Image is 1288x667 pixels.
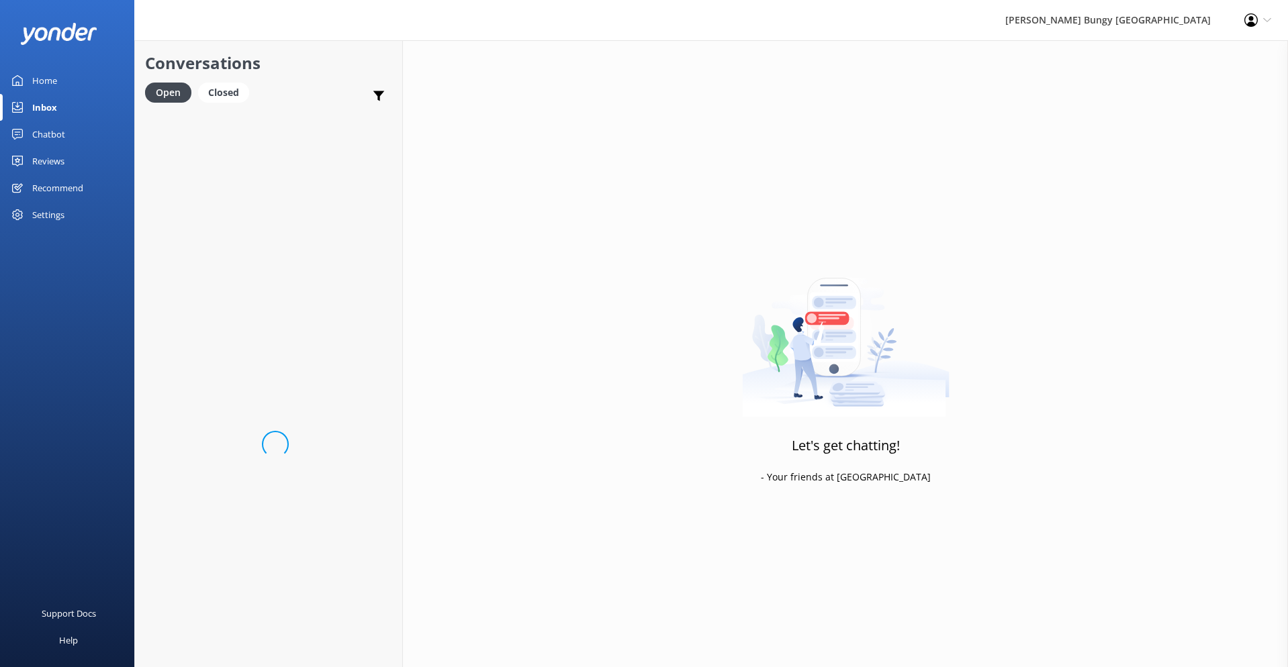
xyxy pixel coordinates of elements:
a: Open [145,85,198,99]
div: Settings [32,201,64,228]
img: artwork of a man stealing a conversation from at giant smartphone [742,250,950,417]
div: Recommend [32,174,83,201]
div: Help [59,627,78,654]
div: Inbox [32,94,57,121]
img: yonder-white-logo.png [20,23,97,45]
div: Home [32,67,57,94]
div: Closed [198,83,249,103]
div: Open [145,83,191,103]
p: - Your friends at [GEOGRAPHIC_DATA] [761,470,931,484]
a: Closed [198,85,256,99]
h2: Conversations [145,50,392,76]
div: Reviews [32,148,64,174]
h3: Let's get chatting! [792,435,900,456]
div: Support Docs [42,600,96,627]
div: Chatbot [32,121,65,148]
